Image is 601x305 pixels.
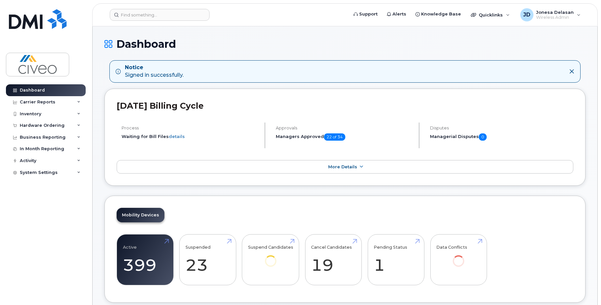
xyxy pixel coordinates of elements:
[186,238,230,282] a: Suspended 23
[430,125,573,130] h4: Disputes
[276,133,413,141] h5: Managers Approved
[311,238,356,282] a: Cancel Candidates 19
[479,133,487,141] span: 0
[122,133,259,140] li: Waiting for Bill Files
[436,238,481,276] a: Data Conflicts
[125,64,184,71] strong: Notice
[117,208,164,222] a: Mobility Devices
[324,133,345,141] span: 22 of 34
[125,64,184,79] div: Signed in successfully.
[169,134,185,139] a: details
[430,133,573,141] h5: Managerial Disputes
[328,164,357,169] span: More Details
[123,238,167,282] a: Active 399
[248,238,293,276] a: Suspend Candidates
[104,38,586,50] h1: Dashboard
[276,125,413,130] h4: Approvals
[117,101,573,111] h2: [DATE] Billing Cycle
[122,125,259,130] h4: Process
[374,238,418,282] a: Pending Status 1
